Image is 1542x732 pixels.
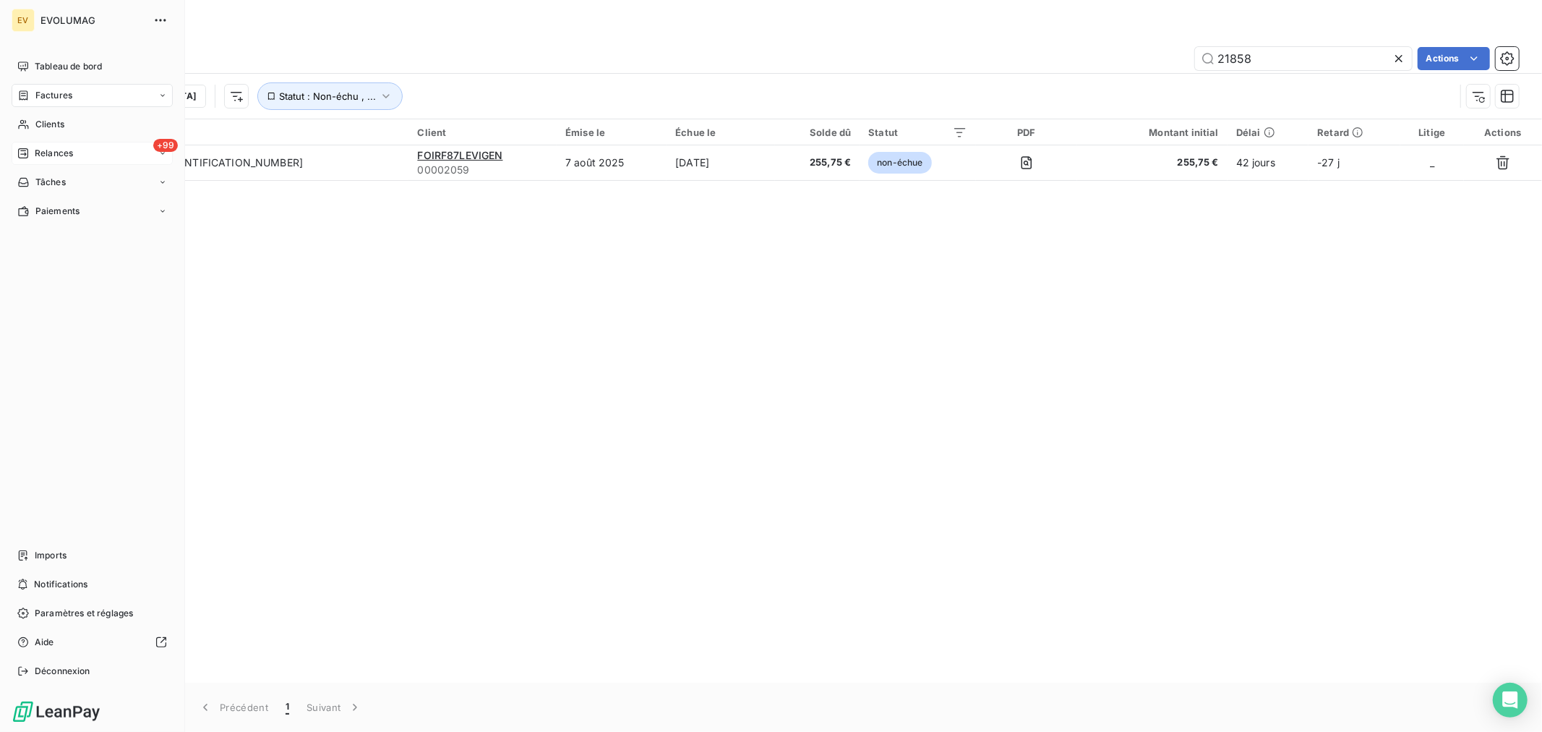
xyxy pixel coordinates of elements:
td: 7 août 2025 [557,145,667,180]
span: Factures [35,89,72,102]
button: Suivant [298,692,371,723]
span: Notifications [34,578,87,591]
span: Aide [35,636,54,649]
input: Rechercher [1195,47,1412,70]
button: Actions [1418,47,1490,70]
img: Logo LeanPay [12,700,101,723]
div: Solde dû [784,127,851,138]
div: Délai [1236,127,1301,138]
span: non-échue [868,152,931,174]
span: Imports [35,549,67,562]
span: Relances [35,147,73,160]
button: Précédent [189,692,277,723]
span: Tâches [35,176,66,189]
div: Actions [1473,127,1533,138]
span: 255,75 € [1086,156,1219,170]
div: Litige [1409,127,1455,138]
div: Statut [868,127,967,138]
button: 1 [277,692,298,723]
td: 42 jours [1228,145,1309,180]
span: _ [1430,156,1434,169]
span: 1 [286,700,289,715]
div: Open Intercom Messenger [1493,683,1528,718]
span: Déconnexion [35,665,90,678]
div: Client [417,127,548,138]
span: EVOLUMAG [40,14,145,26]
span: Paramètres et réglages [35,607,133,620]
td: [DATE] [667,145,775,180]
span: +99 [153,139,178,152]
span: 00002059 [417,163,548,177]
span: 255,75 € [784,156,851,170]
div: Émise le [565,127,658,138]
div: Montant initial [1086,127,1219,138]
span: Clients [35,118,64,131]
div: Retard [1317,127,1392,138]
div: EV [12,9,35,32]
span: Tableau de bord [35,60,102,73]
span: [US_VEHICLE_IDENTIFICATION_NUMBER] [100,156,303,169]
span: Paiements [35,205,80,218]
span: FOIRF87LEVIGEN [417,149,502,161]
div: PDF [985,127,1068,138]
button: Statut : Non-échu , ... [257,82,403,110]
span: -27 j [1317,156,1340,169]
span: Statut : Non-échu , ... [279,90,376,102]
a: Aide [12,631,173,654]
div: Échue le [675,127,766,138]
